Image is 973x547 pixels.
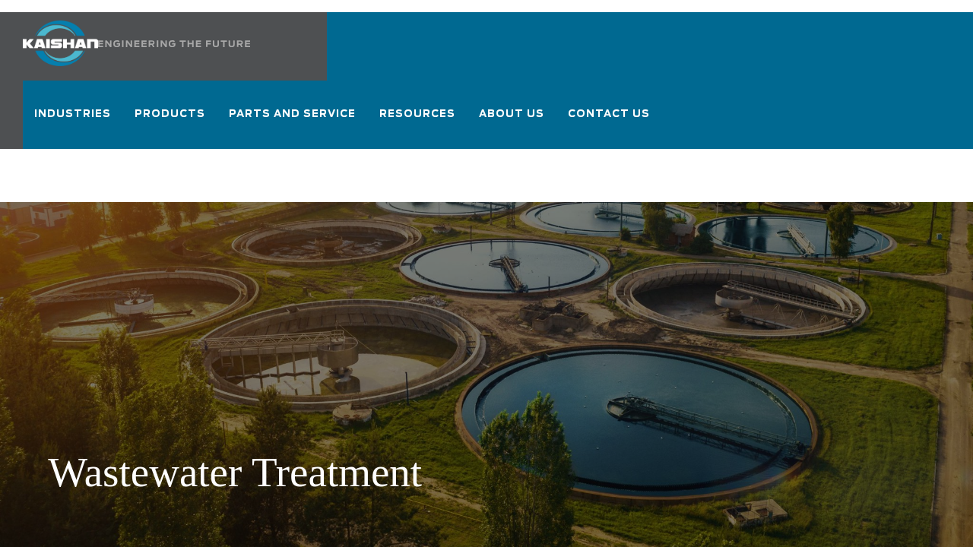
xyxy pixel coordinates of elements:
span: Contact Us [568,106,650,123]
span: Parts and Service [229,106,357,126]
img: Engineering the future [98,40,250,47]
span: About Us [479,106,545,126]
span: Industries [34,106,112,126]
a: Contact Us [568,94,650,146]
a: Products [135,94,206,149]
a: About Us [479,94,545,149]
img: kaishan logo [23,21,98,66]
span: Resources [379,106,456,126]
a: Kaishan USA [23,12,292,81]
h1: Wastewater Treatment [48,451,775,493]
a: Parts and Service [229,94,357,149]
a: Industries [34,94,112,149]
span: Products [135,106,206,126]
a: Resources [379,94,456,149]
